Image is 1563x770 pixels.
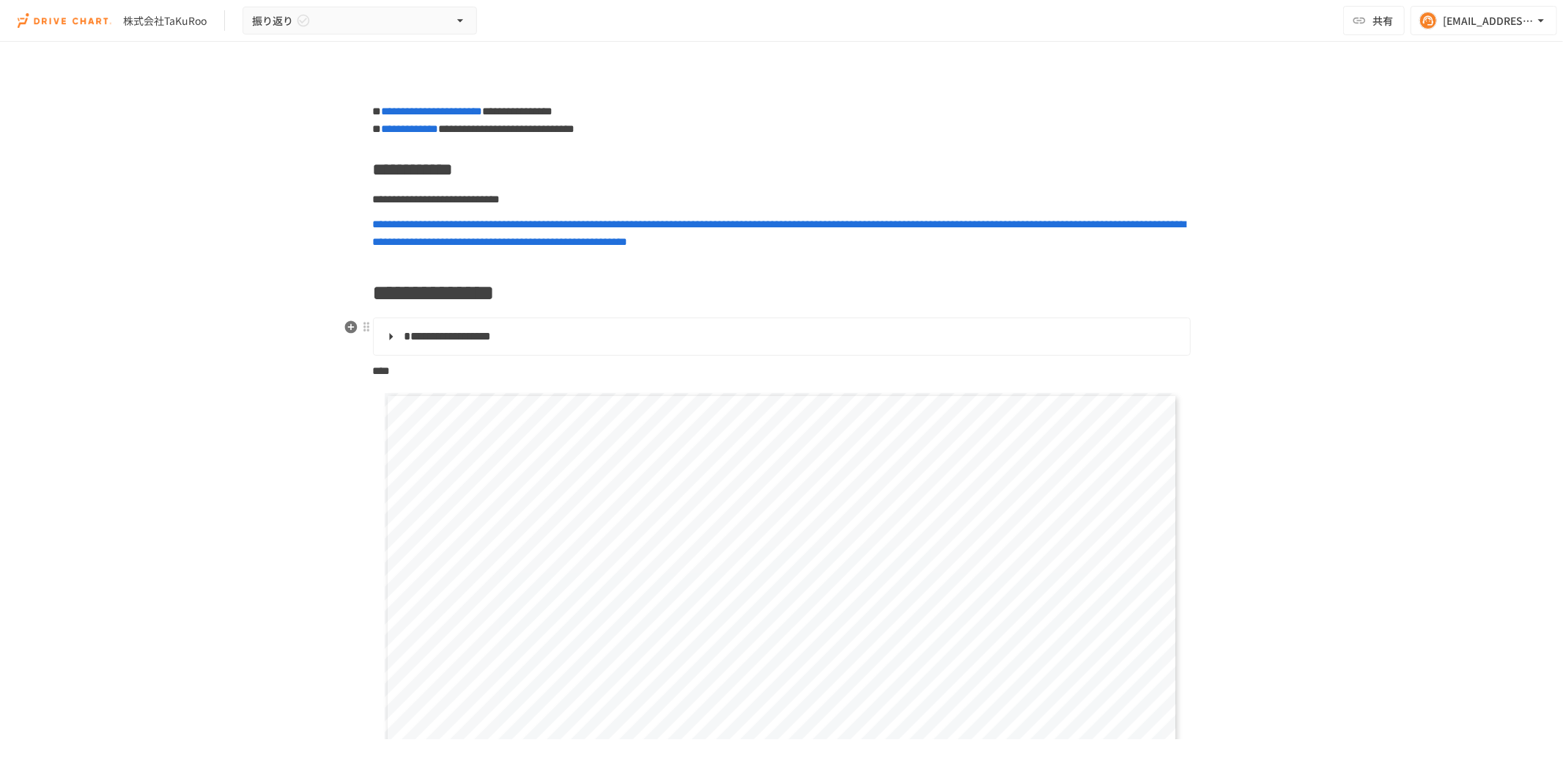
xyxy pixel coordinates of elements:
div: [EMAIL_ADDRESS][DOMAIN_NAME] [1443,12,1534,30]
span: 共有 [1372,12,1393,29]
img: i9VDDS9JuLRLX3JIUyK59LcYp6Y9cayLPHs4hOxMB9W [18,9,111,32]
button: 共有 [1343,6,1405,35]
div: 株式会社TaKuRoo [123,13,207,29]
button: [EMAIL_ADDRESS][DOMAIN_NAME] [1411,6,1557,35]
span: 振り返り [252,12,293,30]
button: 振り返り [243,7,477,35]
